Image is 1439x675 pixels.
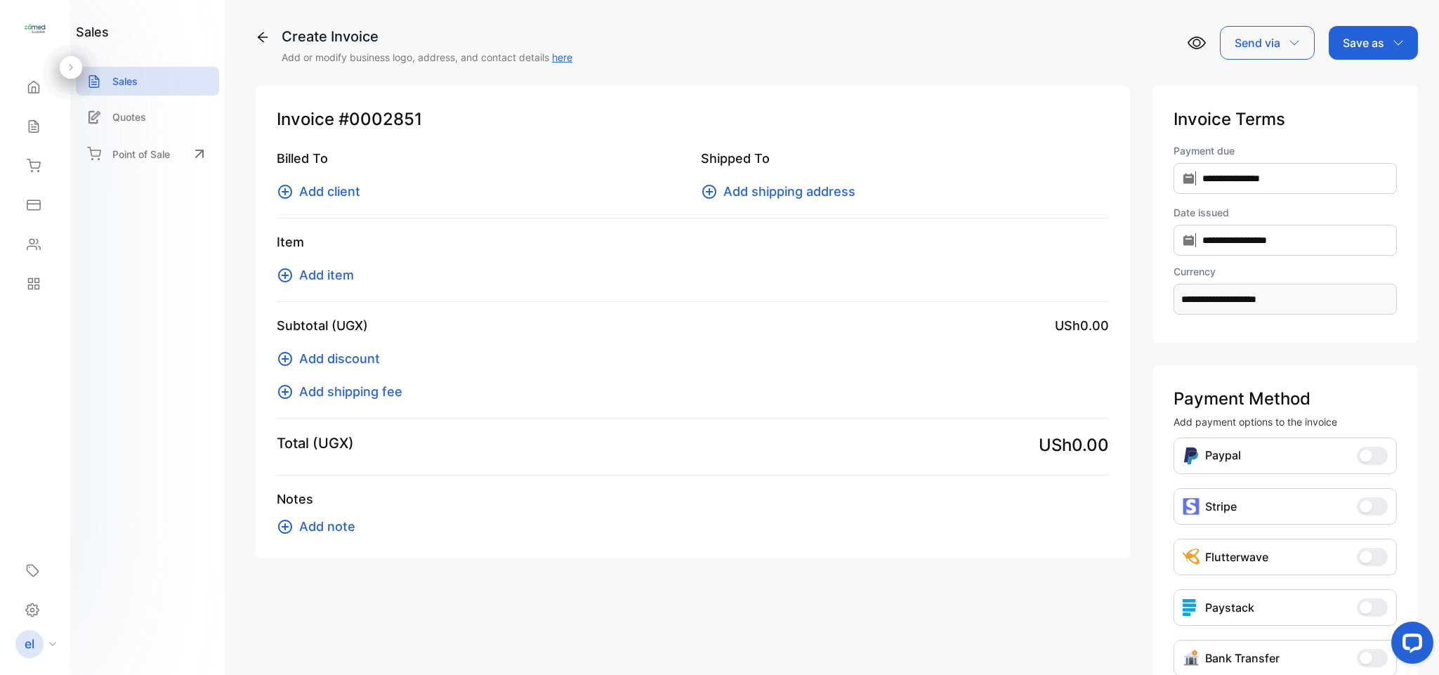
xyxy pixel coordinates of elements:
[277,182,369,201] button: Add client
[1205,650,1280,667] p: Bank Transfer
[112,147,170,162] p: Point of Sale
[1183,498,1200,515] img: icon
[299,349,380,368] span: Add discount
[339,107,422,132] span: #0002851
[1174,264,1397,279] label: Currency
[1055,316,1109,335] span: USh0.00
[1174,107,1397,132] p: Invoice Terms
[1205,498,1237,515] p: Stripe
[277,266,362,284] button: Add item
[1235,34,1280,51] p: Send via
[282,26,572,47] div: Create Invoice
[1039,433,1109,458] span: USh0.00
[25,635,34,653] p: el
[277,107,1109,132] p: Invoice
[1174,414,1397,429] p: Add payment options to the invoice
[552,51,572,63] a: here
[25,18,46,39] img: logo
[1174,205,1397,220] label: Date issued
[76,138,219,169] a: Point of Sale
[1183,549,1200,565] img: Icon
[1183,447,1200,465] img: Icon
[723,182,855,201] span: Add shipping address
[277,316,368,335] p: Subtotal (UGX)
[112,110,146,124] p: Quotes
[1329,26,1418,60] button: Save as
[277,349,388,368] button: Add discount
[299,382,402,401] span: Add shipping fee
[277,433,354,454] p: Total (UGX)
[299,517,355,536] span: Add note
[76,103,219,131] a: Quotes
[277,490,1109,509] p: Notes
[277,517,364,536] button: Add note
[282,50,572,65] p: Add or modify business logo, address, and contact details
[1205,447,1241,465] p: Paypal
[299,266,354,284] span: Add item
[1183,599,1200,616] img: icon
[701,149,1108,168] p: Shipped To
[1174,143,1397,158] label: Payment due
[112,74,138,89] p: Sales
[1220,26,1315,60] button: Send via
[1205,599,1254,616] p: Paystack
[277,149,684,168] p: Billed To
[1343,34,1384,51] p: Save as
[299,182,360,201] span: Add client
[701,182,864,201] button: Add shipping address
[76,67,219,96] a: Sales
[76,22,109,41] h1: sales
[1380,616,1439,675] iframe: LiveChat chat widget
[277,382,411,401] button: Add shipping fee
[1174,386,1397,412] p: Payment Method
[1183,650,1200,667] img: Icon
[277,232,1109,251] p: Item
[1205,549,1268,565] p: Flutterwave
